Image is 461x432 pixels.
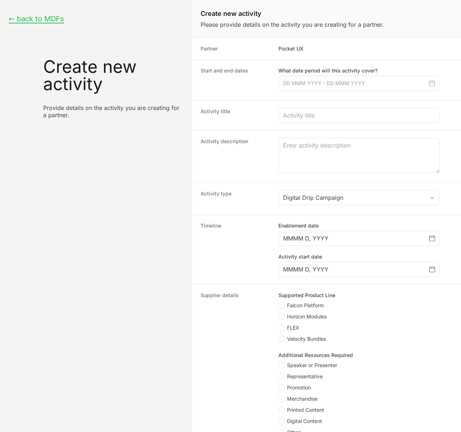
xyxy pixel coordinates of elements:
[287,406,324,414] span: Printed Content
[278,222,319,229] label: Enablement date
[287,313,327,320] span: Horizon Modules
[287,362,337,369] span: Speaker or Presenter
[287,395,318,402] span: Merchandise
[283,193,425,202] div: Digital Drip Campaign
[201,222,270,277] dt: Timeline
[201,138,270,175] dt: Activity description
[278,76,440,91] input: DD MMM YYYY - DD MMM YYYY
[278,45,452,52] p: Pocket UX
[278,67,440,74] label: What date period will this activity cover?
[9,14,64,23] button: ← back to MDFs
[287,384,311,391] span: Promotion
[201,9,452,19] h1: Create new activity
[283,111,435,120] input: Activity title
[287,373,323,380] span: Representative
[287,324,299,331] span: FLEX
[278,253,322,260] label: Activity start date
[287,418,322,425] span: Digital Content
[278,292,335,299] legend: Supported Product Line
[43,104,183,119] p: Provide details on the activity you are creating for a partner.
[201,45,270,52] dt: Partner
[287,302,324,309] span: Falcon Platform
[279,190,439,205] button: Digital Drip Campaign
[201,67,270,93] dt: Start and end dates
[201,20,452,29] p: Please provide details on the activity you are creating for a partner.
[429,265,435,274] div: Choose date
[201,190,270,207] dt: Activity type
[429,234,435,243] div: Choose date
[43,58,183,93] h3: Create new activity
[278,352,353,359] legend: Additional Resources Required
[201,108,270,123] dt: Activity title
[287,335,326,343] span: Velocity Bundles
